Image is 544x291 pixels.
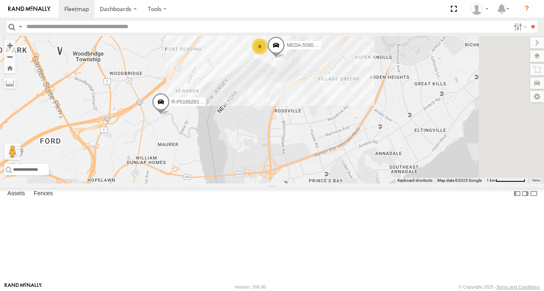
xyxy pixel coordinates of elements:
div: Version: 306.00 [235,284,266,289]
label: Dock Summary Table to the Right [521,188,529,200]
button: Zoom in [4,40,15,51]
i: ? [520,2,533,15]
a: Terms and Conditions [496,284,540,289]
span: Map data ©2025 Google [437,178,482,183]
label: Hide Summary Table [530,188,538,200]
button: Drag Pegman onto the map to open Street View [4,143,20,160]
button: Zoom Home [4,62,15,73]
button: Zoom out [4,51,15,62]
label: Dock Summary Table to the Left [513,188,521,200]
span: MEDA-558005-Swing [287,43,333,48]
label: Assets [3,188,29,199]
div: Tim Albro [468,3,491,15]
a: Visit our Website [4,283,42,291]
label: Fences [30,188,57,199]
button: Map Scale: 1 km per 69 pixels [484,178,528,183]
div: 8 [252,38,268,55]
img: rand-logo.svg [8,6,50,12]
span: R-P5168283-Swing [171,99,214,105]
label: Map Settings [530,91,544,102]
label: Search Filter Options [511,21,528,33]
a: Terms (opens in new tab) [532,179,540,182]
label: Measure [4,77,15,89]
button: Keyboard shortcuts [397,178,432,183]
div: © Copyright 2025 - [458,284,540,289]
label: Search Query [17,21,24,33]
span: 1 km [487,178,496,183]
